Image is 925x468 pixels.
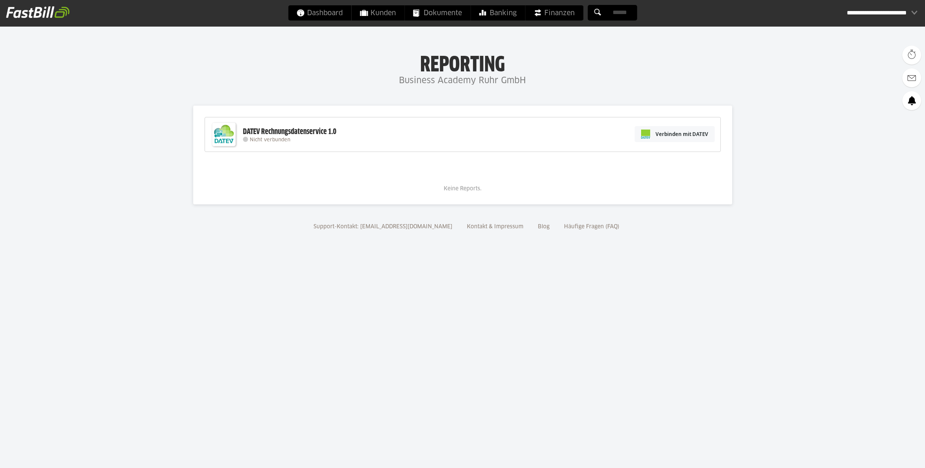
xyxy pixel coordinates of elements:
span: Keine Reports. [444,186,482,191]
iframe: Öffnet ein Widget, in dem Sie weitere Informationen finden [866,445,917,464]
span: Banking [479,5,517,21]
span: Kunden [360,5,396,21]
span: Dokumente [413,5,462,21]
img: DATEV-Datenservice Logo [209,119,239,150]
span: Dashboard [296,5,343,21]
span: Finanzen [534,5,575,21]
a: Verbinden mit DATEV [635,126,715,142]
a: Kunden [351,5,404,21]
img: pi-datev-logo-farbig-24.svg [641,130,650,139]
a: Kontakt & Impressum [464,224,526,229]
a: Dashboard [288,5,351,21]
a: Support-Kontakt: [EMAIL_ADDRESS][DOMAIN_NAME] [311,224,455,229]
a: Dokumente [405,5,470,21]
a: Häufige Fragen (FAQ) [561,224,622,229]
a: Blog [535,224,552,229]
h1: Reporting [76,54,849,73]
a: Finanzen [525,5,583,21]
span: Nicht verbunden [250,138,290,142]
a: Banking [471,5,525,21]
div: DATEV Rechnungsdatenservice 1.0 [243,127,336,137]
span: Verbinden mit DATEV [656,130,708,138]
img: fastbill_logo_white.png [6,6,69,18]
